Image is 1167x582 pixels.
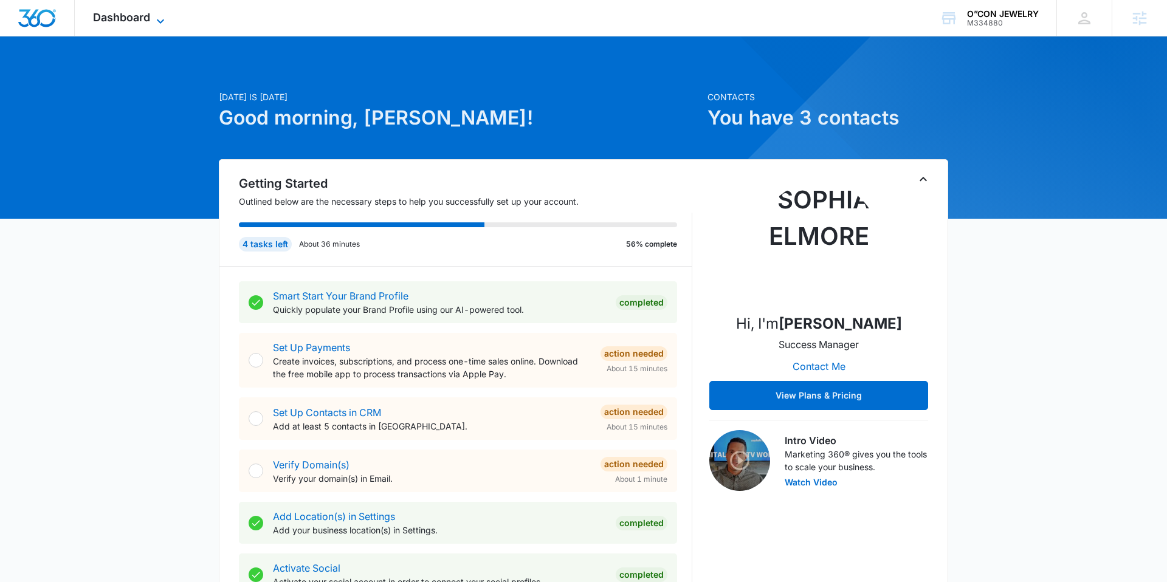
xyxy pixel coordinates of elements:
a: Activate Social [273,562,340,574]
div: Action Needed [601,405,667,419]
img: Sophia Elmore [758,182,880,303]
h2: Getting Started [239,174,692,193]
div: Completed [616,516,667,530]
div: account id [967,19,1039,27]
h3: Intro Video [785,433,928,448]
button: View Plans & Pricing [709,381,928,410]
a: Verify Domain(s) [273,459,349,471]
p: Contacts [707,91,948,103]
p: Verify your domain(s) in Email. [273,472,591,485]
p: Marketing 360® gives you the tools to scale your business. [785,448,928,473]
p: Add your business location(s) in Settings. [273,524,606,536]
p: 56% complete [626,239,677,250]
p: Create invoices, subscriptions, and process one-time sales online. Download the free mobile app t... [273,355,591,380]
button: Watch Video [785,478,838,487]
p: About 36 minutes [299,239,360,250]
a: Smart Start Your Brand Profile [273,290,408,302]
div: account name [967,9,1039,19]
p: Quickly populate your Brand Profile using our AI-powered tool. [273,303,606,316]
div: Action Needed [601,346,667,361]
p: Success Manager [779,337,859,352]
button: Contact Me [780,352,858,381]
p: Outlined below are the necessary steps to help you successfully set up your account. [239,195,692,208]
div: Completed [616,567,667,582]
span: Dashboard [93,11,150,24]
p: [DATE] is [DATE] [219,91,700,103]
span: About 1 minute [615,474,667,485]
div: 4 tasks left [239,237,292,252]
p: Add at least 5 contacts in [GEOGRAPHIC_DATA]. [273,420,591,433]
strong: [PERSON_NAME] [779,315,902,332]
span: About 15 minutes [607,422,667,433]
img: Intro Video [709,430,770,491]
a: Add Location(s) in Settings [273,510,395,522]
div: Action Needed [601,457,667,471]
a: Set Up Payments [273,341,350,354]
h1: You have 3 contacts [707,103,948,132]
div: Completed [616,295,667,310]
a: Set Up Contacts in CRM [273,406,381,419]
p: Hi, I'm [736,313,902,335]
button: Toggle Collapse [916,172,931,187]
h1: Good morning, [PERSON_NAME]! [219,103,700,132]
span: About 15 minutes [607,363,667,374]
